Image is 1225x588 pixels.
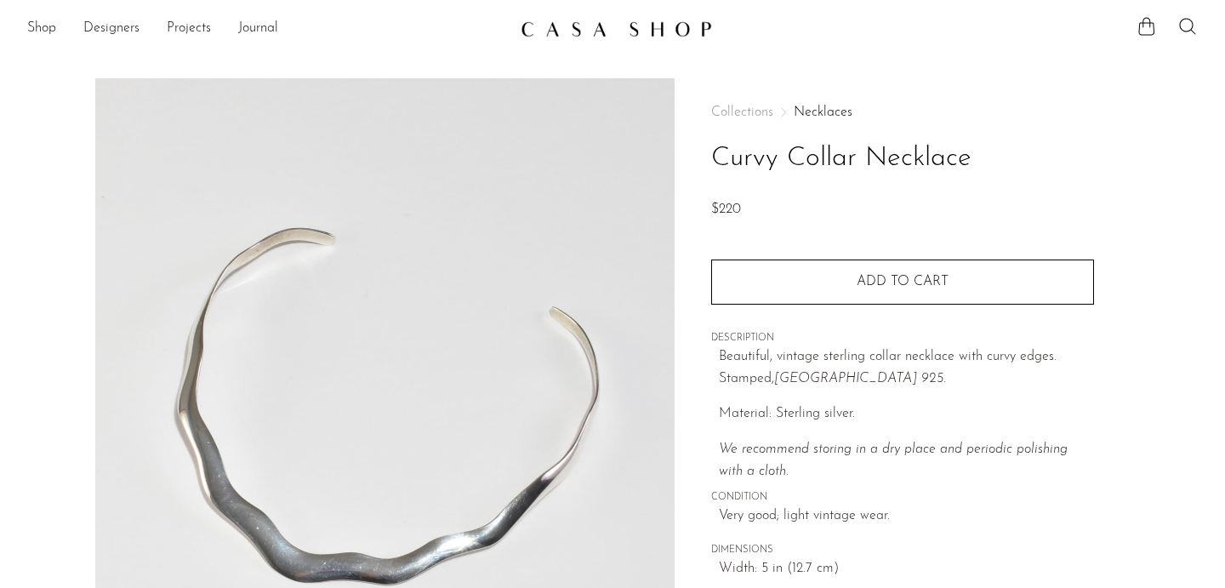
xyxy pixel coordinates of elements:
[711,331,1094,346] span: DESCRIPTION
[719,505,1094,528] span: Very good; light vintage wear.
[711,260,1094,304] button: Add to cart
[27,14,507,43] ul: NEW HEADER MENU
[27,14,507,43] nav: Desktop navigation
[857,274,949,290] span: Add to cart
[711,137,1094,180] h1: Curvy Collar Necklace
[719,346,1094,390] p: Beautiful, vintage sterling collar necklace with curvy edges. Stamped,
[711,106,1094,119] nav: Breadcrumbs
[27,18,56,40] a: Shop
[774,372,946,385] em: [GEOGRAPHIC_DATA] 925.
[711,490,1094,505] span: CONDITION
[719,558,1094,580] span: Width: 5 in (12.7 cm)
[238,18,278,40] a: Journal
[711,203,741,216] span: $220
[719,403,1094,425] p: Material: Sterling silver.
[794,106,852,119] a: Necklaces
[711,106,773,119] span: Collections
[711,543,1094,558] span: DIMENSIONS
[719,442,1068,478] i: We recommend storing in a dry place and periodic polishing with a cloth.
[167,18,211,40] a: Projects
[83,18,140,40] a: Designers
